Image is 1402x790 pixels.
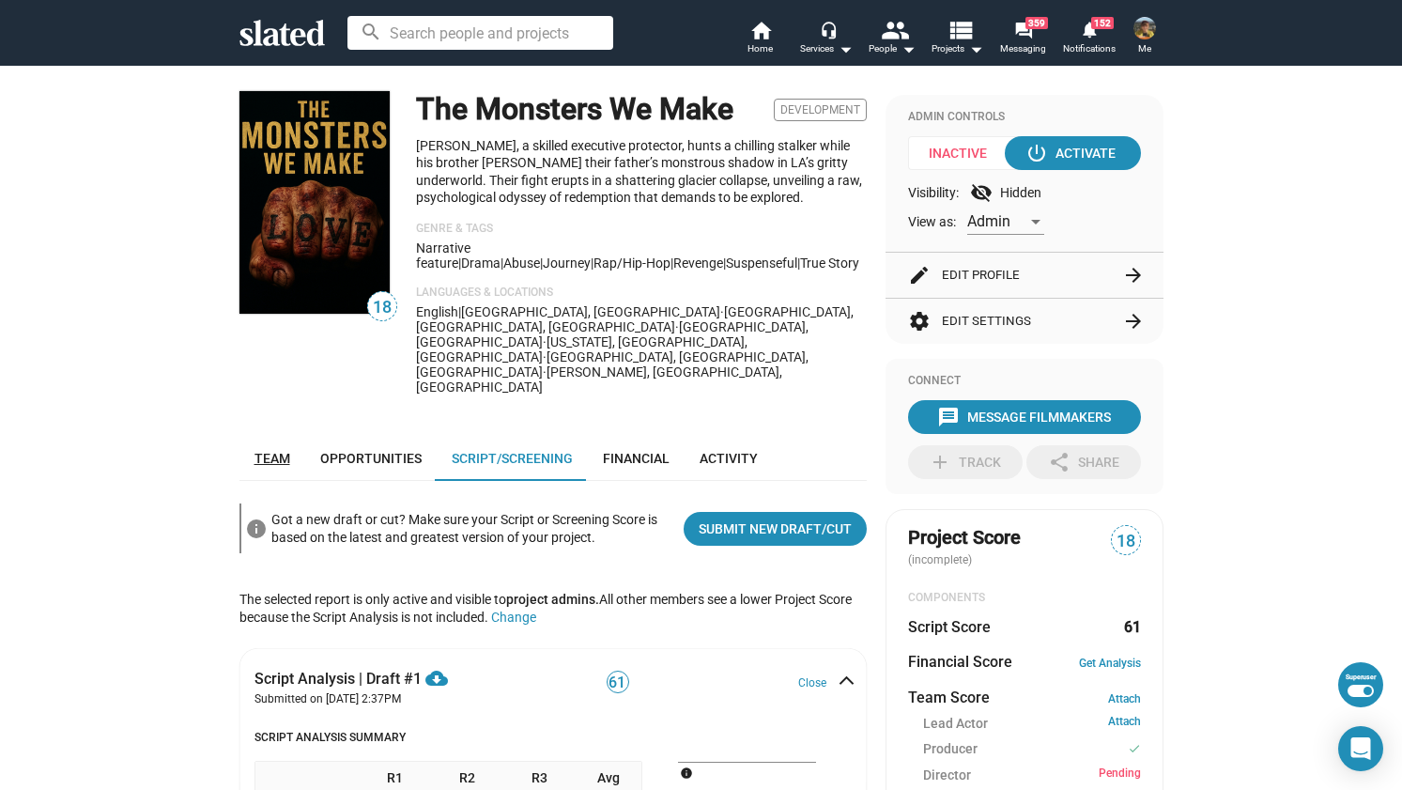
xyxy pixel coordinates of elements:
a: Attach [1108,692,1141,705]
a: 359Messaging [991,19,1056,60]
span: [GEOGRAPHIC_DATA], [GEOGRAPHIC_DATA], [GEOGRAPHIC_DATA] [416,349,809,380]
mat-icon: settings [908,310,931,333]
button: Superuser [1338,662,1383,707]
div: COMPONENTS [908,591,1141,606]
div: Got a new draft or cut? Make sure your Script or Screening Score is based on the latest and great... [271,507,669,550]
span: Financial [603,451,670,466]
button: Share [1026,445,1141,479]
img: The Monsters We Make [239,91,390,314]
span: | [458,256,461,271]
a: Get Analysis [1079,657,1141,670]
mat-icon: view_list [946,16,973,43]
div: Activate [1029,136,1116,170]
p: [PERSON_NAME], a skilled executive protector, hunts a chilling stalker while his brother [PERSON_... [416,137,867,207]
mat-icon: notifications [1080,20,1098,38]
span: rap/hip-hop [593,256,670,271]
span: · [720,304,724,319]
mat-icon: message [937,406,960,428]
input: Search people and projects [347,16,613,50]
span: View as: [908,213,956,231]
div: People [869,38,916,60]
div: Track [929,445,1001,479]
span: Team [254,451,290,466]
mat-icon: people [880,16,907,43]
mat-icon: arrow_drop_down [834,38,856,60]
span: Submit New Draft/Cut [699,512,852,546]
span: suspenseful [726,256,797,271]
span: [US_STATE], [GEOGRAPHIC_DATA], [GEOGRAPHIC_DATA] [416,334,747,364]
a: Financial [588,436,685,481]
span: abuse [503,256,540,271]
mat-icon: arrow_drop_down [964,38,987,60]
span: | [723,256,726,271]
span: project admins. [506,592,599,607]
mat-icon: check [1128,740,1141,758]
span: 18 [1112,529,1140,554]
span: Narrative feature [416,240,470,271]
span: [PERSON_NAME], [GEOGRAPHIC_DATA], [GEOGRAPHIC_DATA] [416,364,782,395]
span: Development [774,99,867,121]
p: Genre & Tags [416,222,867,237]
mat-icon: add [929,451,951,473]
div: Open Intercom Messenger [1338,726,1383,771]
h1: The Monsters We Make [416,89,733,130]
a: 152Notifications [1056,19,1122,60]
mat-icon: cloud_download [425,667,448,689]
dt: Financial Score [908,652,1012,672]
button: Track [908,445,1023,479]
dd: 61 [1123,617,1141,637]
a: Team [239,436,305,481]
span: Inactive [908,136,1022,170]
dt: Team Score [908,688,990,707]
span: Messaging [1000,38,1046,60]
button: Change [491,610,536,625]
span: Script/Screening [452,451,573,466]
mat-icon: power_settings_new [1025,142,1048,164]
span: revenge [673,256,723,271]
span: Projects [932,38,983,60]
span: | [458,304,461,319]
a: Attach [1108,715,1141,733]
div: Message Filmmakers [937,400,1111,434]
div: All other members see a lower Project Score because the Script Analysis is not included. [239,568,867,648]
span: | [501,256,503,271]
div: Script Analysis | Draft #1 [254,658,532,689]
h4: Script Analysis Summary [254,731,852,746]
span: Pending [1099,767,1141,784]
span: 152 [1091,17,1114,29]
mat-icon: share [1048,451,1071,473]
span: · [675,319,679,334]
img: Chandler Freelander [1133,17,1156,39]
button: Message Filmmakers [908,400,1141,434]
div: Share [1048,445,1119,479]
span: · [543,349,547,364]
button: Edit Profile [908,253,1141,298]
button: Edit Settings [908,299,1141,344]
mat-expansion-panel-header: Script Analysis | Draft #1Submitted on [DATE] 2:37PM61Close [239,648,867,716]
span: [GEOGRAPHIC_DATA], [GEOGRAPHIC_DATA], [GEOGRAPHIC_DATA] [416,304,854,334]
mat-icon: edit [908,264,931,287]
div: Services [800,38,853,60]
span: Director [923,767,971,784]
span: 18 [368,295,396,320]
span: [GEOGRAPHIC_DATA], [GEOGRAPHIC_DATA] [416,319,809,349]
div: Connect [908,374,1141,389]
span: Activity [700,451,758,466]
span: Project Score [908,525,1021,550]
span: Admin [967,212,1010,230]
span: Producer [923,740,978,760]
span: 61 [608,674,628,692]
button: Projects [925,19,991,60]
span: Me [1138,38,1151,60]
mat-icon: forum [1014,21,1032,39]
span: Home [747,38,773,60]
span: Opportunities [320,451,422,466]
span: · [543,364,547,380]
p: Submitted on [DATE] 2:37PM [254,692,532,707]
mat-icon: arrow_drop_down [897,38,919,60]
span: (incomplete) [908,553,976,566]
button: Services [793,19,859,60]
mat-icon: headset_mic [820,21,837,38]
mat-icon: home [749,19,772,41]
